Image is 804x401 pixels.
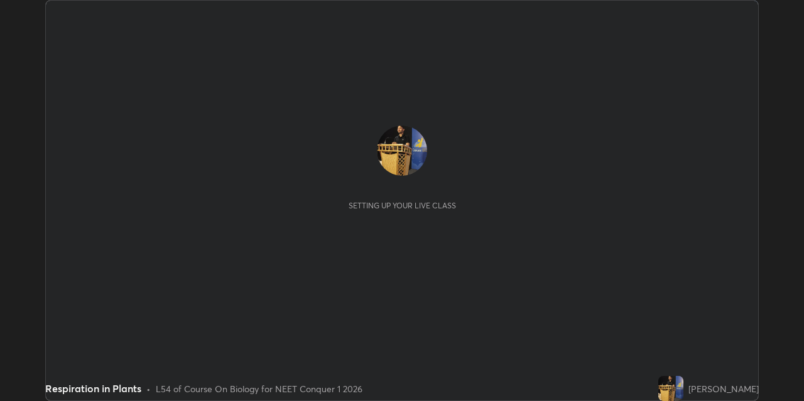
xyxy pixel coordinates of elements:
img: 85f081f3e11b4d7d86867c73019bb5c5.jpg [658,376,683,401]
div: Setting up your live class [349,201,456,210]
img: 85f081f3e11b4d7d86867c73019bb5c5.jpg [377,126,427,176]
div: [PERSON_NAME] [688,382,759,395]
div: L54 of Course On Biology for NEET Conquer 1 2026 [156,382,362,395]
div: • [146,382,151,395]
div: Respiration in Plants [45,381,141,396]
